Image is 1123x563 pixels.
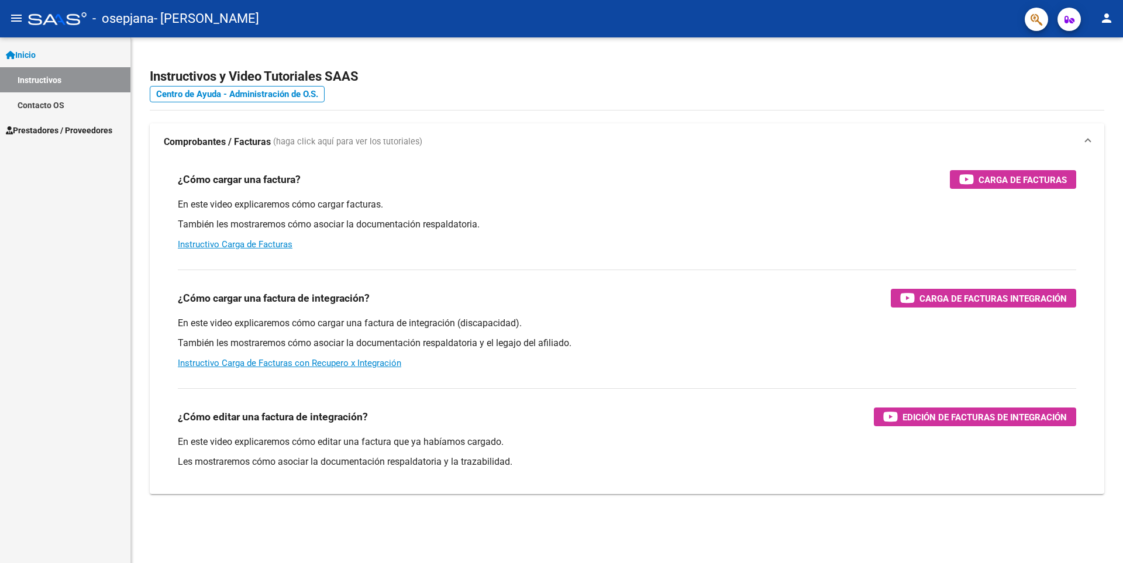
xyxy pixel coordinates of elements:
span: Inicio [6,49,36,61]
mat-expansion-panel-header: Comprobantes / Facturas (haga click aquí para ver los tutoriales) [150,123,1104,161]
p: También les mostraremos cómo asociar la documentación respaldatoria. [178,218,1076,231]
mat-icon: menu [9,11,23,25]
p: En este video explicaremos cómo editar una factura que ya habíamos cargado. [178,436,1076,448]
h3: ¿Cómo editar una factura de integración? [178,409,368,425]
h3: ¿Cómo cargar una factura de integración? [178,290,370,306]
p: Les mostraremos cómo asociar la documentación respaldatoria y la trazabilidad. [178,455,1076,468]
a: Instructivo Carga de Facturas con Recupero x Integración [178,358,401,368]
p: En este video explicaremos cómo cargar facturas. [178,198,1076,211]
button: Carga de Facturas Integración [891,289,1076,308]
button: Edición de Facturas de integración [874,407,1076,426]
span: Prestadores / Proveedores [6,124,112,137]
span: - [PERSON_NAME] [154,6,259,32]
span: Carga de Facturas [979,172,1067,187]
strong: Comprobantes / Facturas [164,136,271,148]
iframe: Intercom live chat [1083,523,1111,551]
span: (haga click aquí para ver los tutoriales) [273,136,422,148]
span: - osepjana [92,6,154,32]
button: Carga de Facturas [950,170,1076,189]
p: En este video explicaremos cómo cargar una factura de integración (discapacidad). [178,317,1076,330]
div: Comprobantes / Facturas (haga click aquí para ver los tutoriales) [150,161,1104,494]
h3: ¿Cómo cargar una factura? [178,171,301,188]
p: También les mostraremos cómo asociar la documentación respaldatoria y el legajo del afiliado. [178,337,1076,350]
mat-icon: person [1100,11,1114,25]
span: Carga de Facturas Integración [919,291,1067,306]
a: Centro de Ayuda - Administración de O.S. [150,86,325,102]
h2: Instructivos y Video Tutoriales SAAS [150,65,1104,88]
a: Instructivo Carga de Facturas [178,239,292,250]
span: Edición de Facturas de integración [902,410,1067,424]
